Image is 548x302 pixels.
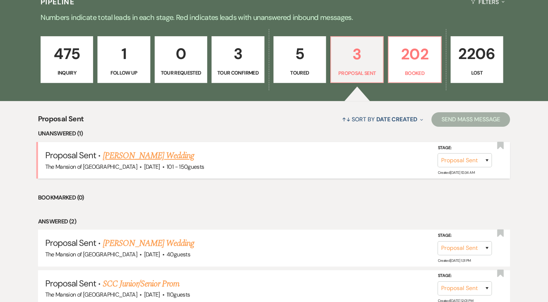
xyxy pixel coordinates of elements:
[45,237,96,248] span: Proposal Sent
[431,112,510,127] button: Send Mass Message
[167,251,190,258] span: 40 guests
[45,291,138,298] span: The Mansion of [GEOGRAPHIC_DATA]
[451,36,503,83] a: 2206Lost
[393,69,436,77] p: Booked
[45,251,138,258] span: The Mansion of [GEOGRAPHIC_DATA]
[38,113,84,129] span: Proposal Sent
[144,251,160,258] span: [DATE]
[339,110,426,129] button: Sort By Date Created
[38,129,510,138] li: Unanswered (1)
[455,42,498,66] p: 2206
[45,163,138,171] span: The Mansion of [GEOGRAPHIC_DATA]
[45,150,96,161] span: Proposal Sent
[273,36,326,83] a: 5Toured
[102,69,145,77] p: Follow Up
[38,217,510,226] li: Answered (2)
[330,36,384,83] a: 3Proposal Sent
[103,149,194,162] a: [PERSON_NAME] Wedding
[167,163,204,171] span: 101 - 150 guests
[438,258,470,263] span: Created: [DATE] 1:31 PM
[438,232,492,240] label: Stage:
[216,42,259,66] p: 3
[45,278,96,289] span: Proposal Sent
[38,193,510,202] li: Bookmarked (0)
[393,42,436,66] p: 202
[455,69,498,77] p: Lost
[167,291,190,298] span: 110 guests
[155,36,207,83] a: 0Tour Requested
[159,42,202,66] p: 0
[102,42,145,66] p: 1
[103,277,179,290] a: SCC Junior/Senior Prom
[438,272,492,280] label: Stage:
[13,12,535,23] p: Numbers indicate total leads in each stage. Red indicates leads with unanswered inbound messages.
[278,69,321,77] p: Toured
[97,36,150,83] a: 1Follow Up
[216,69,259,77] p: Tour Confirmed
[41,36,93,83] a: 475Inquiry
[144,291,160,298] span: [DATE]
[376,116,417,123] span: Date Created
[103,237,194,250] a: [PERSON_NAME] Wedding
[45,42,88,66] p: 475
[212,36,264,83] a: 3Tour Confirmed
[438,170,474,175] span: Created: [DATE] 10:34 AM
[335,69,378,77] p: Proposal Sent
[159,69,202,77] p: Tour Requested
[278,42,321,66] p: 5
[144,163,160,171] span: [DATE]
[45,69,88,77] p: Inquiry
[342,116,351,123] span: ↑↓
[388,36,441,83] a: 202Booked
[335,42,378,66] p: 3
[438,144,492,152] label: Stage:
